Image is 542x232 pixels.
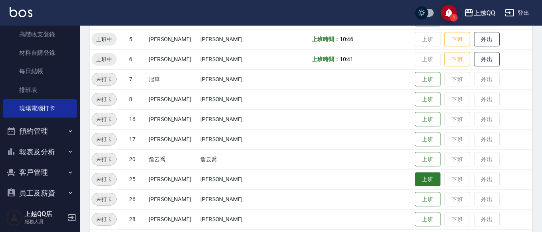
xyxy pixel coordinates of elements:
a: 每日結帳 [3,62,77,80]
td: [PERSON_NAME] [198,189,258,209]
span: 未打卡 [92,95,116,104]
button: 上班 [415,132,440,147]
td: [PERSON_NAME] [147,29,198,49]
button: 上班 [415,112,440,127]
span: 上班中 [92,35,117,44]
td: [PERSON_NAME] [147,49,198,69]
span: 未打卡 [92,115,116,124]
button: 外出 [474,52,500,67]
td: 20 [127,149,147,169]
td: [PERSON_NAME] [147,209,198,229]
img: Person [6,210,22,226]
td: 28 [127,209,147,229]
td: 25 [127,169,147,189]
p: 服務人員 [24,218,65,225]
a: 現場電腦打卡 [3,99,77,118]
span: 未打卡 [92,175,116,184]
a: 材料自購登錄 [3,44,77,62]
button: 員工及薪資 [3,183,77,204]
td: 8 [127,89,147,109]
button: 下班 [444,52,470,67]
span: 10:46 [340,36,354,42]
span: 10:41 [340,56,354,62]
td: [PERSON_NAME] [198,169,258,189]
td: [PERSON_NAME] [147,169,198,189]
td: [PERSON_NAME] [147,89,198,109]
button: 上班 [415,92,440,107]
a: 排班表 [3,81,77,99]
button: 下班 [444,32,470,47]
td: [PERSON_NAME] [198,209,258,229]
span: 未打卡 [92,135,116,144]
td: 7 [127,69,147,89]
span: 1 [450,14,458,22]
a: 高階收支登錄 [3,25,77,44]
button: 上班 [415,192,440,207]
button: 客戶管理 [3,162,77,183]
td: 26 [127,189,147,209]
img: Logo [10,7,32,17]
button: 外出 [474,32,500,47]
h5: 上越QQ店 [24,210,65,218]
td: 詹云喬 [147,149,198,169]
button: 報表及分析 [3,142,77,162]
td: [PERSON_NAME] [198,49,258,69]
td: 5 [127,29,147,49]
button: save [441,5,457,21]
button: 上班 [415,212,440,227]
div: 上越QQ [474,8,495,18]
td: [PERSON_NAME] [198,29,258,49]
td: [PERSON_NAME] [198,89,258,109]
td: [PERSON_NAME] [147,129,198,149]
span: 上班中 [92,55,117,64]
b: 上班時間： [312,36,340,42]
td: 6 [127,49,147,69]
button: 登出 [502,6,532,20]
b: 上班時間： [312,56,340,62]
span: 未打卡 [92,215,116,224]
button: 上越QQ [461,5,498,21]
td: 詹云喬 [198,149,258,169]
td: [PERSON_NAME] [198,69,258,89]
td: [PERSON_NAME] [198,109,258,129]
button: 上班 [415,72,440,87]
button: 上班 [415,152,440,167]
span: 未打卡 [92,195,116,204]
td: 冠華 [147,69,198,89]
span: 未打卡 [92,155,116,164]
td: 17 [127,129,147,149]
span: 未打卡 [92,75,116,84]
button: 上班 [415,172,440,186]
td: [PERSON_NAME] [198,129,258,149]
button: 預約管理 [3,121,77,142]
td: [PERSON_NAME] [147,109,198,129]
td: 16 [127,109,147,129]
td: [PERSON_NAME] [147,189,198,209]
